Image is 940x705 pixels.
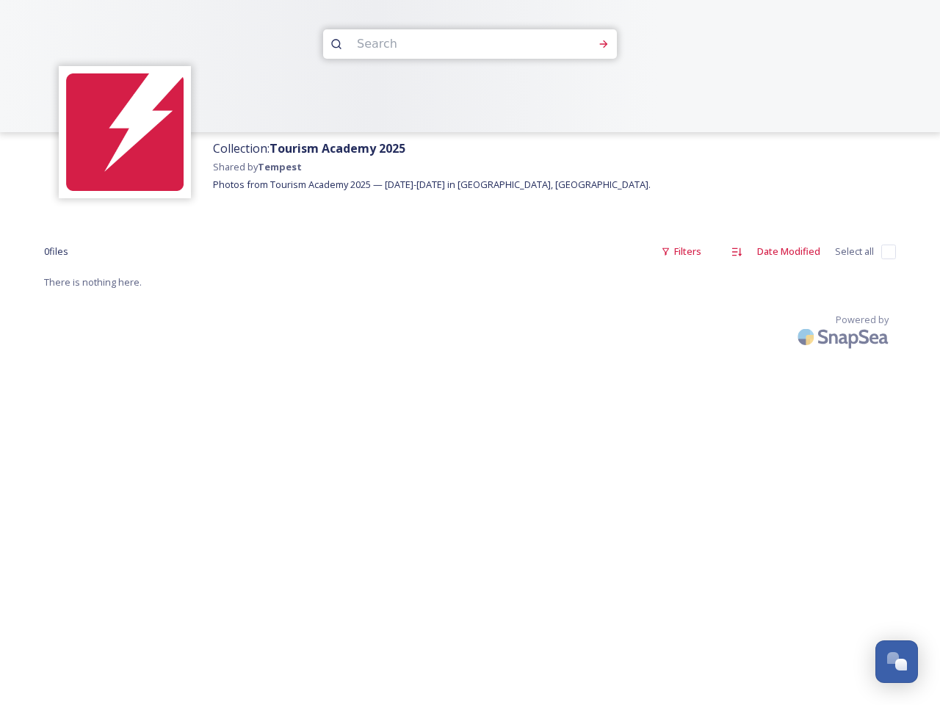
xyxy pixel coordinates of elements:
button: Open Chat [875,640,918,683]
span: Shared by [213,160,302,173]
div: Filters [654,237,709,266]
img: tempest-red-icon-rounded.png [66,73,184,191]
span: Collection: [213,140,405,156]
span: Powered by [836,313,889,327]
span: 0 file s [44,245,68,258]
span: There is nothing here. [44,275,142,289]
div: Date Modified [750,237,828,266]
strong: Tourism Academy 2025 [270,140,405,156]
span: Select all [835,245,874,258]
img: SnapSea Logo [793,319,896,354]
strong: Tempest [258,160,302,173]
span: Photos from Tourism Academy 2025 — [DATE]-[DATE] in [GEOGRAPHIC_DATA], [GEOGRAPHIC_DATA]. [213,178,651,191]
input: Search [350,28,551,60]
